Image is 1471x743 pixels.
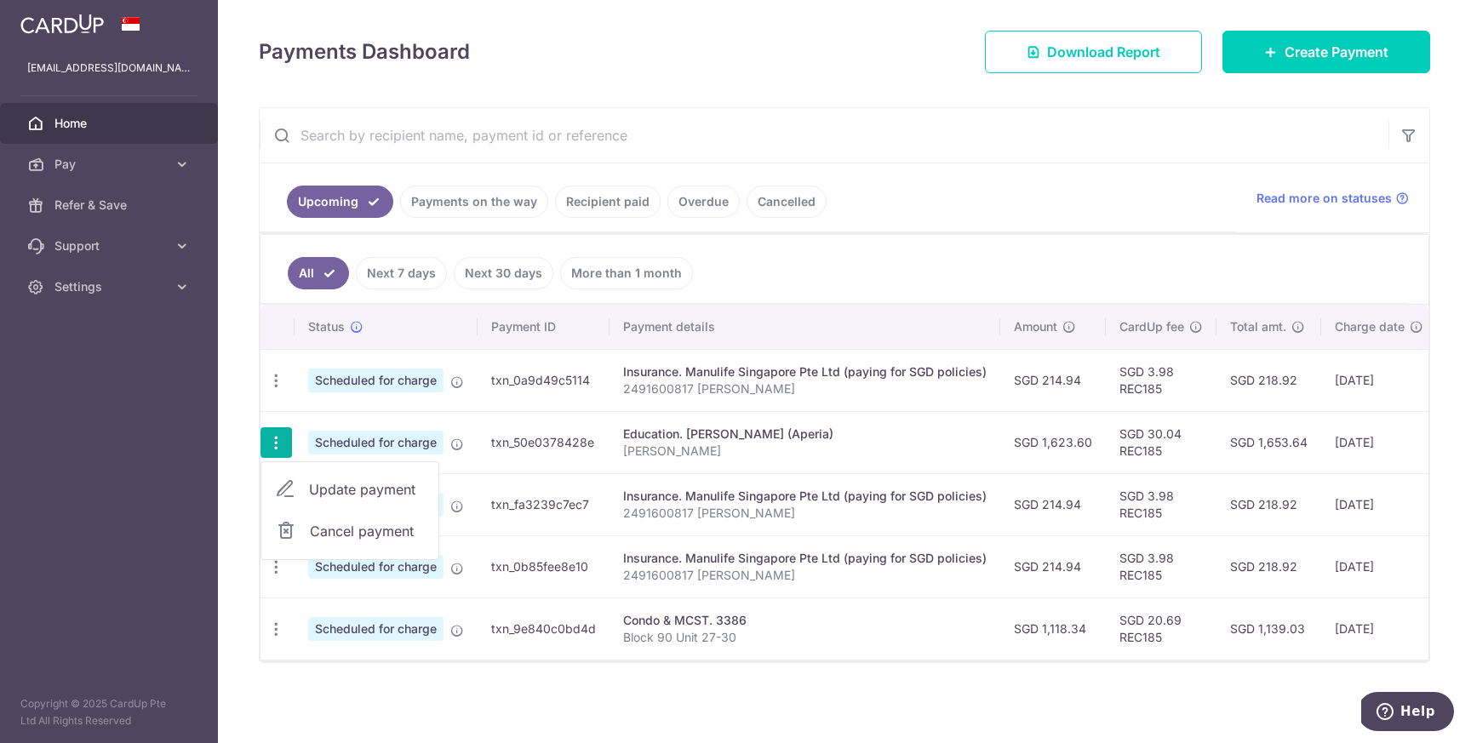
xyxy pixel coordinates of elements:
a: Create Payment [1222,31,1430,73]
h4: Payments Dashboard [259,37,470,67]
span: Settings [54,278,167,295]
span: Status [308,318,345,335]
td: [DATE] [1321,597,1437,660]
span: Refer & Save [54,197,167,214]
a: Overdue [667,186,740,218]
td: SGD 1,623.60 [1000,411,1106,473]
p: Block 90 Unit 27-30 [623,629,987,646]
td: SGD 214.94 [1000,473,1106,535]
input: Search by recipient name, payment id or reference [260,108,1388,163]
td: [DATE] [1321,473,1437,535]
iframe: Opens a widget where you can find more information [1361,692,1454,734]
div: Insurance. Manulife Singapore Pte Ltd (paying for SGD policies) [623,488,987,505]
td: [DATE] [1321,535,1437,597]
a: Payments on the way [400,186,548,218]
td: txn_9e840c0bd4d [478,597,610,660]
p: 2491600817 [PERSON_NAME] [623,505,987,522]
span: Scheduled for charge [308,617,444,641]
td: txn_0a9d49c5114 [478,349,610,411]
td: txn_fa3239c7ec7 [478,473,610,535]
p: 2491600817 [PERSON_NAME] [623,380,987,397]
span: Scheduled for charge [308,431,444,454]
div: Education. [PERSON_NAME] (Aperia) [623,426,987,443]
td: SGD 1,118.34 [1000,597,1106,660]
span: Read more on statuses [1256,190,1392,207]
span: Create Payment [1285,42,1388,62]
a: Recipient paid [555,186,661,218]
span: Total amt. [1230,318,1286,335]
p: [PERSON_NAME] [623,443,987,460]
td: [DATE] [1321,349,1437,411]
span: CardUp fee [1119,318,1184,335]
a: More than 1 month [560,257,693,289]
div: Insurance. Manulife Singapore Pte Ltd (paying for SGD policies) [623,363,987,380]
td: SGD 214.94 [1000,535,1106,597]
img: CardUp [20,14,104,34]
a: Read more on statuses [1256,190,1409,207]
td: txn_50e0378428e [478,411,610,473]
td: SGD 3.98 REC185 [1106,349,1216,411]
span: Pay [54,156,167,173]
th: Payment details [610,305,1000,349]
td: SGD 1,139.03 [1216,597,1321,660]
td: SGD 218.92 [1216,473,1321,535]
span: Scheduled for charge [308,555,444,579]
span: Amount [1014,318,1057,335]
td: SGD 30.04 REC185 [1106,411,1216,473]
td: SGD 214.94 [1000,349,1106,411]
td: SGD 218.92 [1216,349,1321,411]
div: Insurance. Manulife Singapore Pte Ltd (paying for SGD policies) [623,550,987,567]
div: Condo & MCST. 3386 [623,612,987,629]
span: Download Report [1047,42,1160,62]
td: SGD 3.98 REC185 [1106,473,1216,535]
td: SGD 20.69 REC185 [1106,597,1216,660]
a: Download Report [985,31,1202,73]
a: Next 7 days [356,257,447,289]
th: Payment ID [478,305,610,349]
a: All [288,257,349,289]
span: Charge date [1335,318,1405,335]
td: SGD 218.92 [1216,535,1321,597]
a: Cancelled [747,186,827,218]
span: Support [54,237,167,254]
td: SGD 1,653.64 [1216,411,1321,473]
td: SGD 3.98 REC185 [1106,535,1216,597]
span: Scheduled for charge [308,369,444,392]
span: Home [54,115,167,132]
td: txn_0b85fee8e10 [478,535,610,597]
p: 2491600817 [PERSON_NAME] [623,567,987,584]
p: [EMAIL_ADDRESS][DOMAIN_NAME] [27,60,191,77]
a: Upcoming [287,186,393,218]
a: Next 30 days [454,257,553,289]
td: [DATE] [1321,411,1437,473]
